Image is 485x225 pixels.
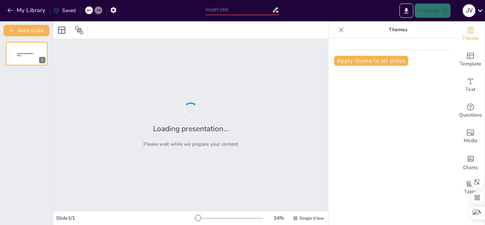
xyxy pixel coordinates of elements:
[270,215,287,221] div: 24 %
[465,86,475,93] span: Text
[415,4,450,18] button: Present
[456,47,485,73] div: Add ready made slides
[206,5,272,15] input: Insert title
[464,137,478,145] span: Media
[5,5,48,16] button: My Library
[39,57,45,63] div: 1
[75,26,83,34] span: Position
[460,60,481,68] span: Template
[462,34,479,42] span: Theme
[456,73,485,98] div: Add text boxes
[456,21,485,47] div: Change the overall theme
[463,4,475,17] div: J V
[54,7,76,14] div: Saved
[463,4,475,18] button: J V
[347,21,449,38] p: Themes
[153,124,229,134] h2: Loading presentation...
[299,215,324,221] span: Single View
[399,4,413,18] button: Export to PowerPoint
[456,124,485,149] div: Add images, graphics, shapes or video
[456,175,485,200] div: Add a table
[464,188,477,196] span: Table
[459,111,482,119] span: Questions
[6,42,48,65] div: 1
[56,215,195,221] div: Slide 1 / 1
[456,149,485,175] div: Add charts and graphs
[56,25,67,36] div: Layout
[456,98,485,124] div: Get real-time input from your audience
[143,141,238,148] p: Please wait while we prepare your content
[334,56,408,66] button: Apply theme to all slides
[4,25,49,36] button: Add slide
[463,164,478,172] span: Charts
[17,53,33,57] span: Sendsteps presentation editor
